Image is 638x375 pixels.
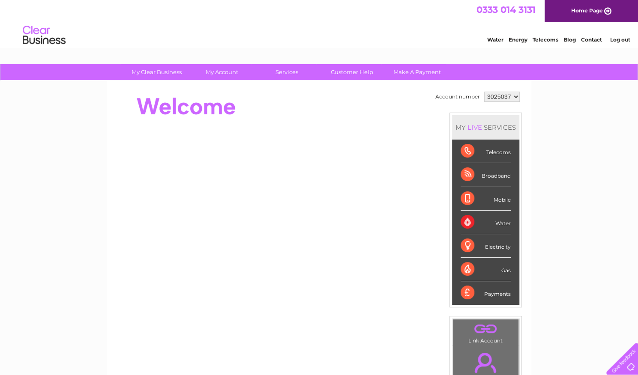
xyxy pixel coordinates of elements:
[461,281,511,304] div: Payments
[186,64,257,80] a: My Account
[461,163,511,187] div: Broadband
[461,140,511,163] div: Telecoms
[117,5,522,42] div: Clear Business is a trading name of Verastar Limited (registered in [GEOGRAPHIC_DATA] No. 3667643...
[452,319,519,346] td: Link Account
[487,36,503,43] a: Water
[461,211,511,234] div: Water
[581,36,602,43] a: Contact
[461,258,511,281] div: Gas
[563,36,576,43] a: Blog
[610,36,630,43] a: Log out
[433,89,482,104] td: Account number
[452,115,519,140] div: MY SERVICES
[509,36,527,43] a: Energy
[382,64,452,80] a: Make A Payment
[533,36,558,43] a: Telecoms
[461,187,511,211] div: Mobile
[461,234,511,258] div: Electricity
[466,123,484,131] div: LIVE
[121,64,192,80] a: My Clear Business
[22,22,66,48] img: logo.png
[317,64,387,80] a: Customer Help
[252,64,322,80] a: Services
[476,4,536,15] a: 0333 014 3131
[455,321,516,336] a: .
